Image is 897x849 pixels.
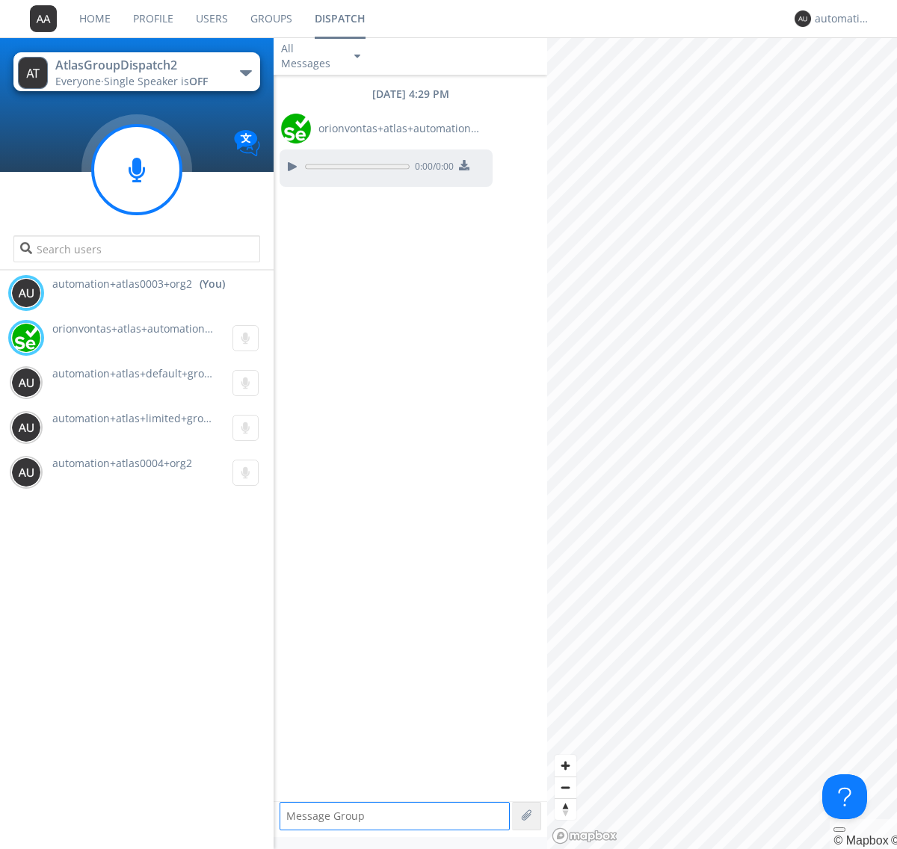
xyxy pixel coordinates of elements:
button: Reset bearing to north [555,798,576,820]
img: caret-down-sm.svg [354,55,360,58]
div: (You) [200,277,225,291]
div: Everyone · [55,74,224,89]
img: Translation enabled [234,130,260,156]
img: 373638.png [11,457,41,487]
img: 29d36aed6fa347d5a1537e7736e6aa13 [281,114,311,143]
img: 29d36aed6fa347d5a1537e7736e6aa13 [11,323,41,353]
img: 373638.png [11,278,41,308]
span: automation+atlas0004+org2 [52,456,192,470]
span: Single Speaker is [104,74,208,88]
span: automation+atlas+default+group+org2 [52,366,246,380]
button: AtlasGroupDispatch2Everyone·Single Speaker isOFF [13,52,259,91]
span: orionvontas+atlas+automation+org2 [318,121,483,136]
span: automation+atlas0003+org2 [52,277,192,291]
button: Zoom in [555,755,576,777]
a: Mapbox logo [552,827,617,845]
span: Reset bearing to north [555,799,576,820]
img: 373638.png [11,368,41,398]
span: orionvontas+atlas+automation+org2 [52,321,233,336]
img: 373638.png [30,5,57,32]
span: automation+atlas+limited+groups+org2 [52,411,250,425]
div: [DATE] 4:29 PM [274,87,547,102]
div: automation+atlas0003+org2 [815,11,871,26]
img: download media button [459,160,469,170]
span: 0:00 / 0:00 [410,160,454,176]
div: All Messages [281,41,341,71]
div: AtlasGroupDispatch2 [55,57,224,74]
a: Mapbox [833,834,888,847]
button: Zoom out [555,777,576,798]
img: 373638.png [18,57,48,89]
button: Toggle attribution [833,827,845,832]
img: 373638.png [11,413,41,442]
span: OFF [189,74,208,88]
iframe: Toggle Customer Support [822,774,867,819]
input: Search users [13,235,259,262]
img: 373638.png [795,10,811,27]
